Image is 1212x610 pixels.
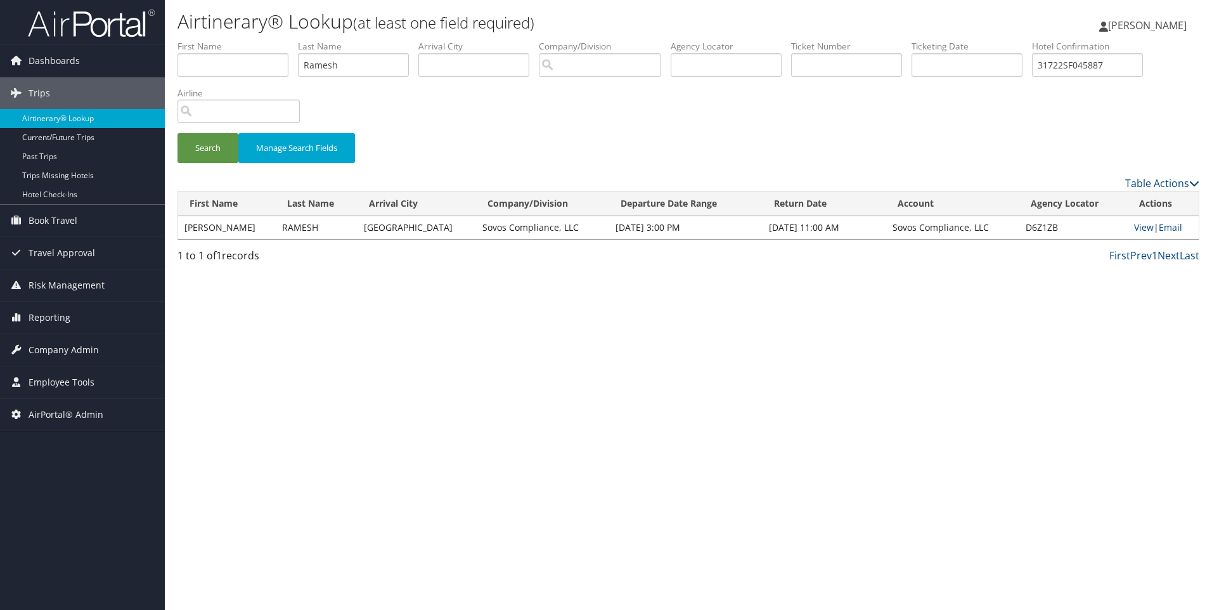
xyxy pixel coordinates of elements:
th: Company/Division [476,191,609,216]
span: Dashboards [29,45,80,77]
a: Last [1180,249,1199,263]
td: [DATE] 11:00 AM [763,216,886,239]
a: Email [1159,221,1182,233]
td: Sovos Compliance, LLC [476,216,609,239]
label: Arrival City [418,40,539,53]
a: First [1109,249,1130,263]
a: [PERSON_NAME] [1099,6,1199,44]
td: RAMESH [276,216,358,239]
span: Trips [29,77,50,109]
label: Company/Division [539,40,671,53]
a: Table Actions [1125,176,1199,190]
a: Prev [1130,249,1152,263]
label: Agency Locator [671,40,791,53]
span: AirPortal® Admin [29,399,103,431]
td: [PERSON_NAME] [178,216,276,239]
button: Search [177,133,238,163]
a: View [1134,221,1154,233]
th: Arrival City: activate to sort column ascending [358,191,476,216]
label: Last Name [298,40,418,53]
span: 1 [216,249,222,263]
span: Book Travel [29,205,77,237]
span: Risk Management [29,269,105,301]
th: Actions [1128,191,1199,216]
a: Next [1157,249,1180,263]
th: Return Date: activate to sort column ascending [763,191,886,216]
label: Hotel Confirmation [1032,40,1152,53]
span: [PERSON_NAME] [1108,18,1187,32]
th: Departure Date Range: activate to sort column ascending [609,191,763,216]
span: Travel Approval [29,237,95,269]
span: Company Admin [29,334,99,366]
td: | [1128,216,1199,239]
td: Sovos Compliance, LLC [886,216,1019,239]
h1: Airtinerary® Lookup [177,8,859,35]
th: Last Name: activate to sort column ascending [276,191,358,216]
a: 1 [1152,249,1157,263]
span: Employee Tools [29,367,94,398]
td: D6Z1ZB [1019,216,1128,239]
img: airportal-logo.png [28,8,155,38]
label: Ticket Number [791,40,912,53]
span: Reporting [29,302,70,334]
td: [GEOGRAPHIC_DATA] [358,216,476,239]
th: Agency Locator: activate to sort column ascending [1019,191,1128,216]
div: 1 to 1 of records [177,248,419,269]
td: [DATE] 3:00 PM [609,216,763,239]
label: Ticketing Date [912,40,1032,53]
label: First Name [177,40,298,53]
small: (at least one field required) [353,12,534,33]
button: Manage Search Fields [238,133,355,163]
label: Airline [177,87,309,100]
th: First Name: activate to sort column ascending [178,191,276,216]
th: Account: activate to sort column ascending [886,191,1019,216]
